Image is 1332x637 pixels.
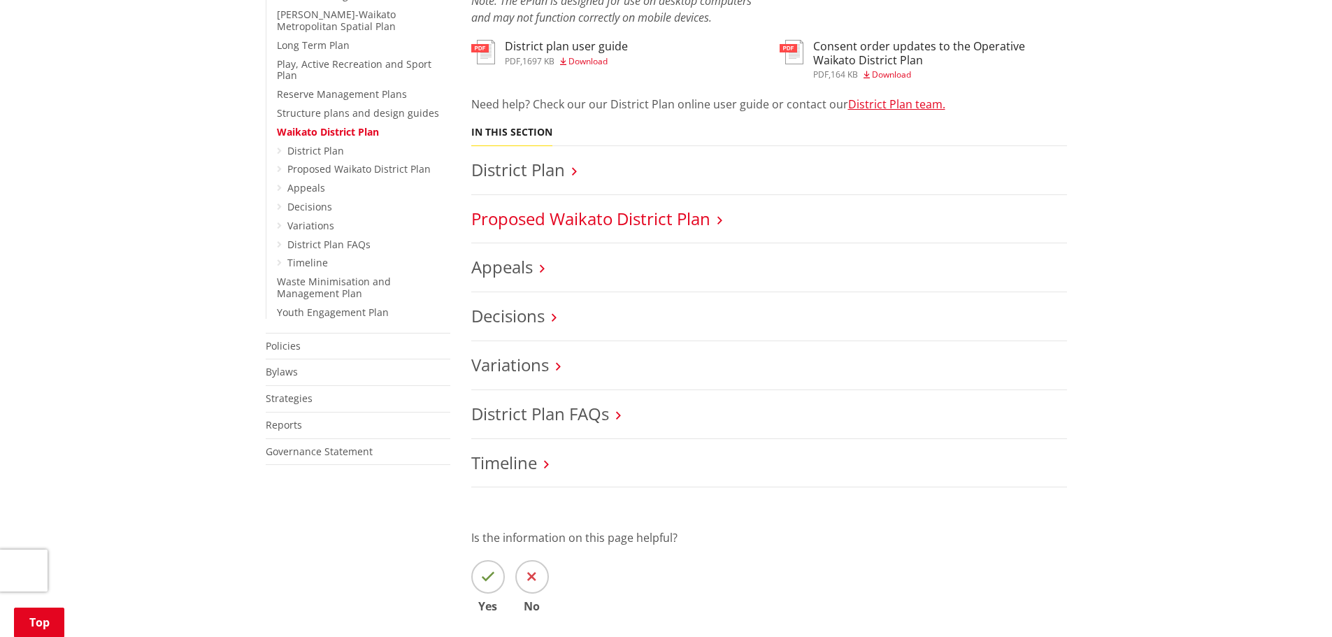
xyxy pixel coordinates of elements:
span: Yes [471,601,505,612]
h3: Consent order updates to the Operative Waikato District Plan [813,40,1067,66]
a: Proposed Waikato District Plan [287,162,431,176]
a: Consent order updates to the Operative Waikato District Plan pdf,164 KB Download [780,40,1067,78]
h5: In this section [471,127,552,138]
h3: District plan user guide [505,40,628,53]
p: Is the information on this page helpful? [471,529,1067,546]
a: Long Term Plan [277,38,350,52]
span: 164 KB [831,69,858,80]
a: Waste Minimisation and Management Plan [277,275,391,300]
span: Download [872,69,911,80]
a: Decisions [471,304,545,327]
a: District Plan team. [848,96,945,112]
img: document-pdf.svg [471,40,495,64]
a: Governance Statement [266,445,373,458]
a: [PERSON_NAME]-Waikato Metropolitan Spatial Plan [277,8,396,33]
span: Download [568,55,608,67]
span: pdf [813,69,829,80]
a: District Plan [287,144,344,157]
a: District Plan FAQs [287,238,371,251]
span: No [515,601,549,612]
a: Bylaws [266,365,298,378]
p: Need help? Check our our District Plan online user guide or contact our [471,96,1067,113]
a: Variations [287,219,334,232]
a: Timeline [471,451,537,474]
a: Appeals [471,255,533,278]
iframe: Messenger Launcher [1268,578,1318,629]
a: District Plan FAQs [471,402,609,425]
a: Proposed Waikato District Plan [471,207,710,230]
a: District Plan [471,158,565,181]
a: Reserve Management Plans [277,87,407,101]
a: Waikato District Plan [277,125,379,138]
a: Strategies [266,392,313,405]
a: Timeline [287,256,328,269]
a: Appeals [287,181,325,194]
a: Play, Active Recreation and Sport Plan [277,57,431,83]
a: Variations [471,353,549,376]
a: Top [14,608,64,637]
span: 1697 KB [522,55,554,67]
a: Reports [266,418,302,431]
div: , [813,71,1067,79]
a: Policies [266,339,301,352]
img: document-pdf.svg [780,40,803,64]
a: Structure plans and design guides [277,106,439,120]
a: Youth Engagement Plan [277,306,389,319]
a: District plan user guide pdf,1697 KB Download [471,40,628,65]
span: pdf [505,55,520,67]
a: Decisions [287,200,332,213]
div: , [505,57,628,66]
